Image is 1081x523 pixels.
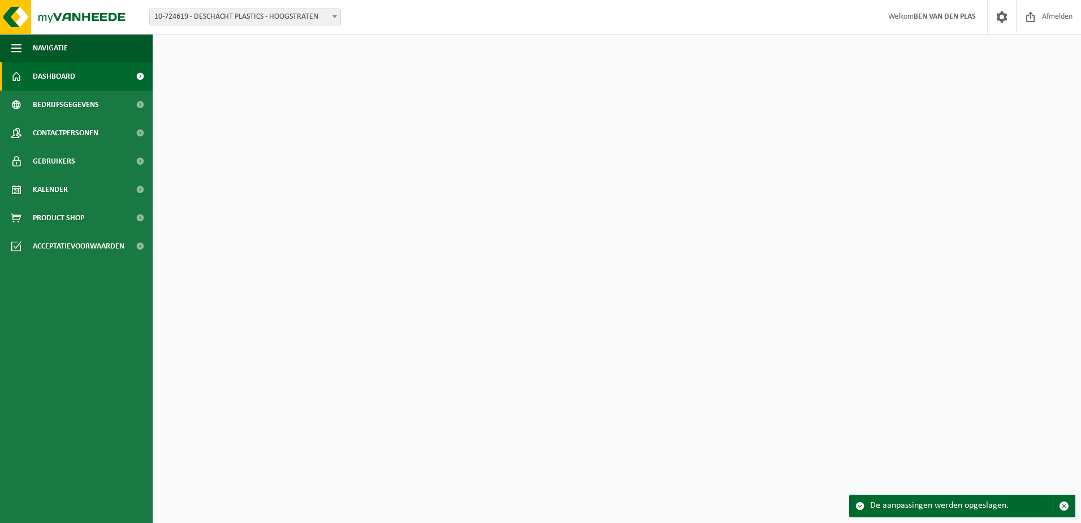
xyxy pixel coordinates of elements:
[33,91,99,119] span: Bedrijfsgegevens
[33,62,75,91] span: Dashboard
[914,12,976,21] strong: BEN VAN DEN PLAS
[33,204,84,232] span: Product Shop
[33,147,75,175] span: Gebruikers
[33,119,98,147] span: Contactpersonen
[150,9,340,25] span: 10-724619 - DESCHACHT PLASTICS - HOOGSTRATEN
[33,175,68,204] span: Kalender
[33,34,68,62] span: Navigatie
[149,8,341,25] span: 10-724619 - DESCHACHT PLASTICS - HOOGSTRATEN
[33,232,124,260] span: Acceptatievoorwaarden
[870,495,1053,517] div: De aanpassingen werden opgeslagen.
